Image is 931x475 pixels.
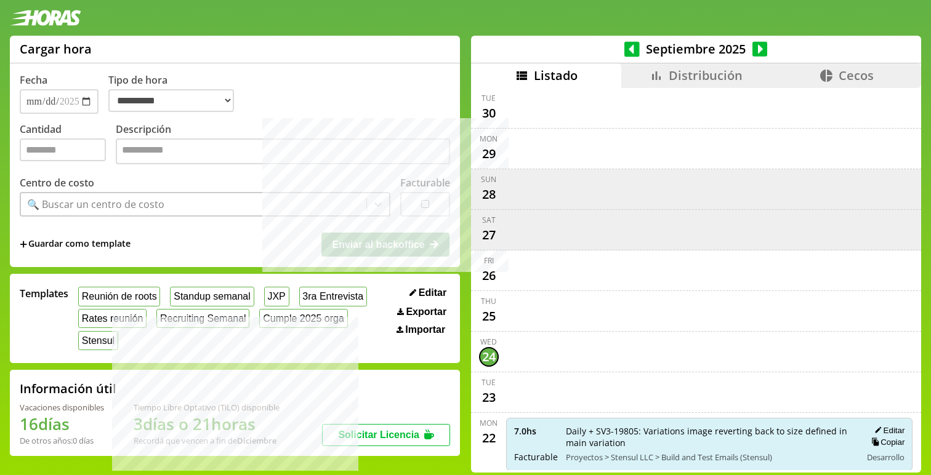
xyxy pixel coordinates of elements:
button: Reunión de roots [78,287,160,306]
span: Distribución [669,67,743,84]
b: Diciembre [237,435,276,446]
div: 22 [479,428,499,448]
button: Exportar [393,306,450,318]
div: 28 [479,185,499,204]
div: Mon [480,418,498,428]
label: Facturable [400,176,450,190]
span: Importar [405,324,445,335]
span: Templates [20,287,68,300]
span: Exportar [406,306,446,317]
h1: 16 días [20,413,104,435]
div: 26 [479,266,499,285]
input: Cantidad [20,138,106,161]
button: Editar [406,287,450,299]
button: Cumple 2025 orga [259,309,347,328]
div: Fri [484,255,494,266]
div: 23 [479,388,499,407]
span: Facturable [514,451,557,463]
span: + [20,237,27,251]
div: 24 [479,347,499,367]
label: Tipo de hora [108,73,244,114]
h2: Información útil [20,380,116,397]
span: Listado [534,67,578,84]
div: Vacaciones disponibles [20,402,104,413]
div: 🔍 Buscar un centro de costo [27,198,164,211]
div: scrollable content [471,88,921,471]
span: 7.0 hs [514,425,557,437]
span: Proyectos > Stensul LLC > Build and Test Emails (Stensul) [566,452,853,463]
div: Wed [480,337,497,347]
select: Tipo de hora [108,89,234,112]
button: 3ra Entrevista [299,287,367,306]
button: Rates reunión [78,309,147,328]
div: Sat [482,215,496,225]
span: Daily + SV3-19805: Variations image reverting back to size defined in main variation [566,425,853,449]
h1: 3 días o 21 horas [134,413,280,435]
span: Cecos [839,67,874,84]
label: Fecha [20,73,47,87]
div: 30 [479,103,499,123]
button: JXP [264,287,289,306]
div: Tue [482,377,496,388]
span: Solicitar Licencia [338,429,419,440]
button: Stensul [78,331,118,350]
button: Copiar [868,437,905,447]
div: Thu [481,296,496,306]
label: Centro de costo [20,176,94,190]
button: Solicitar Licencia [322,424,450,446]
button: Standup semanal [170,287,254,306]
div: Recordá que vencen a fin de [134,435,280,446]
div: De otros años: 0 días [20,435,104,446]
span: +Guardar como template [20,237,131,251]
div: 29 [479,144,499,164]
label: Cantidad [20,122,116,167]
button: Recruiting Semanal [156,309,249,328]
img: logotipo [10,10,81,26]
span: Editar [419,287,446,298]
div: Tue [482,93,496,103]
div: Sun [481,174,496,185]
span: Septiembre 2025 [640,41,752,57]
span: Desarrollo [867,452,905,463]
div: Tiempo Libre Optativo (TiLO) disponible [134,402,280,413]
button: Editar [871,425,905,436]
h1: Cargar hora [20,41,92,57]
textarea: Descripción [116,138,450,164]
div: 25 [479,306,499,326]
div: Mon [480,134,498,144]
div: 27 [479,225,499,245]
label: Descripción [116,122,450,167]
